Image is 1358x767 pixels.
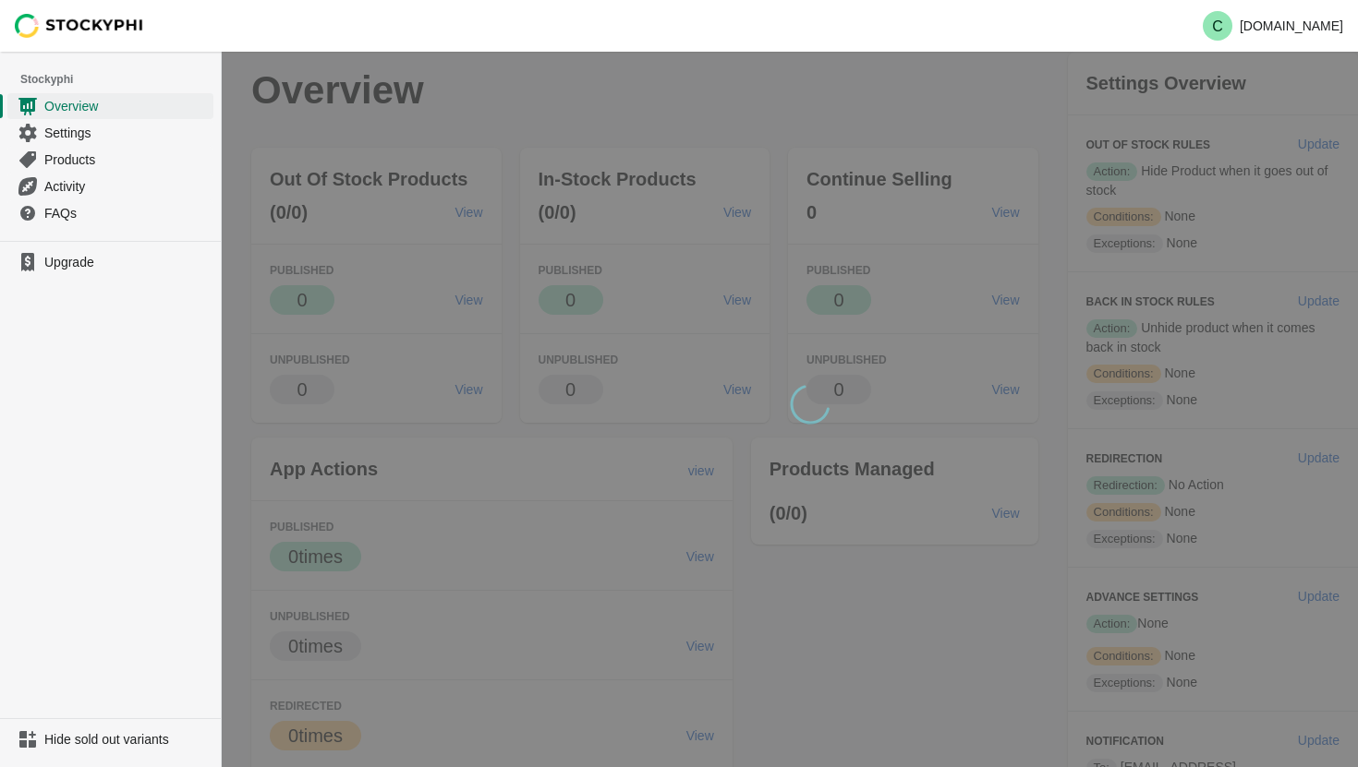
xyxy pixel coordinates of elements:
a: Hide sold out variants [7,726,213,752]
span: Avatar with initials C [1203,11,1232,41]
a: Settings [7,119,213,146]
text: C [1212,18,1223,34]
span: Activity [44,177,210,196]
span: Hide sold out variants [44,730,210,749]
button: Avatar with initials C[DOMAIN_NAME] [1195,7,1351,44]
span: Settings [44,124,210,142]
img: Stockyphi [15,14,144,38]
a: Products [7,146,213,173]
span: Products [44,150,210,169]
p: [DOMAIN_NAME] [1240,18,1343,33]
a: Overview [7,92,213,119]
span: Overview [44,97,210,115]
a: Activity [7,173,213,199]
a: FAQs [7,199,213,226]
span: Upgrade [44,253,210,271]
span: FAQs [44,204,210,222]
a: Upgrade [7,249,213,275]
span: Stockyphi [20,70,221,89]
